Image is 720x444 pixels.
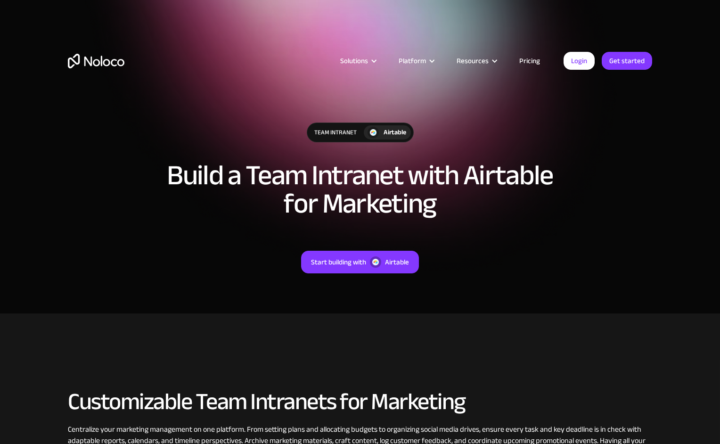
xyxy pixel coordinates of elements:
[68,54,124,68] a: home
[387,55,445,67] div: Platform
[399,55,426,67] div: Platform
[328,55,387,67] div: Solutions
[564,52,595,70] a: Login
[384,127,406,138] div: Airtable
[148,161,572,218] h1: Build a Team Intranet with Airtable for Marketing
[68,389,652,414] h2: Customizable Team Intranets for Marketing
[340,55,368,67] div: Solutions
[301,251,419,273] a: Start building withAirtable
[385,256,409,268] div: Airtable
[507,55,552,67] a: Pricing
[445,55,507,67] div: Resources
[307,123,364,142] div: Team Intranet
[602,52,652,70] a: Get started
[311,256,366,268] div: Start building with
[457,55,489,67] div: Resources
